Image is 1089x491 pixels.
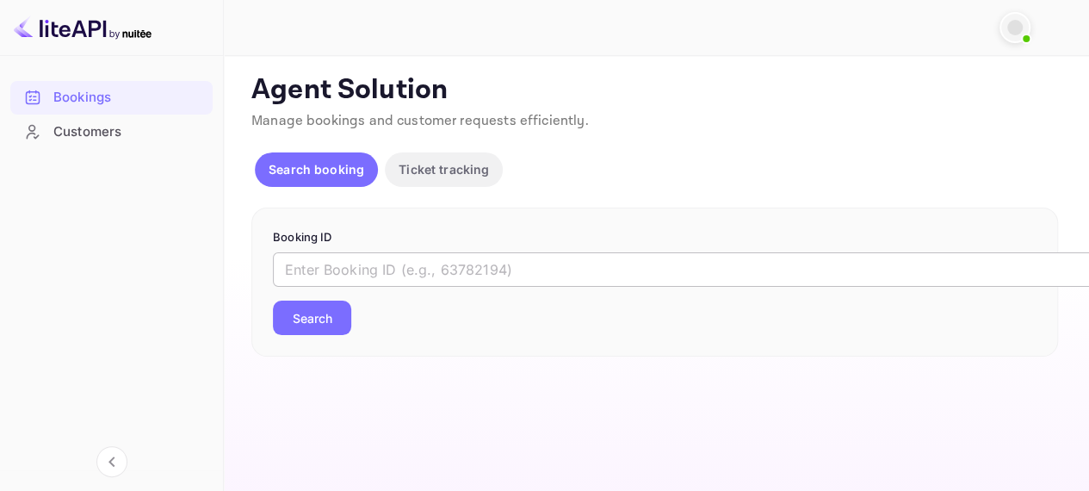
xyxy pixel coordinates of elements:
[10,115,213,149] div: Customers
[251,73,1058,108] p: Agent Solution
[399,160,489,178] p: Ticket tracking
[251,112,589,130] span: Manage bookings and customer requests efficiently.
[273,229,1036,246] p: Booking ID
[273,301,351,335] button: Search
[10,81,213,113] a: Bookings
[269,160,364,178] p: Search booking
[96,446,127,477] button: Collapse navigation
[14,14,152,41] img: LiteAPI logo
[53,122,204,142] div: Customers
[10,81,213,115] div: Bookings
[10,115,213,147] a: Customers
[53,88,204,108] div: Bookings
